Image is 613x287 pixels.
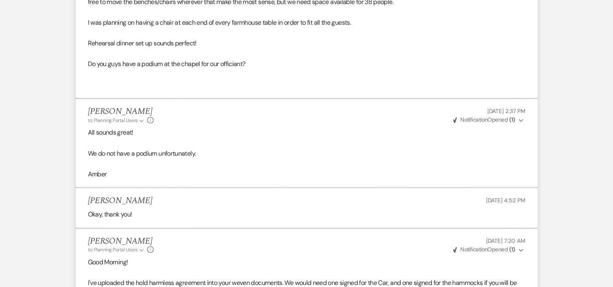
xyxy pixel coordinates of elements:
[487,107,525,115] span: [DATE] 2:37 PM
[88,209,525,220] p: Okay, thank you!
[452,116,525,124] button: NotificationOpened (1)
[88,257,525,268] p: Good Morning!
[486,197,525,204] span: [DATE] 4:52 PM
[453,116,515,123] span: Opened
[452,245,525,254] button: NotificationOpened (1)
[88,38,525,49] p: Rehearsal dinner set up sounds perfect!
[88,117,138,124] span: to: Planning Portal Users
[453,246,515,253] span: Opened
[88,246,138,253] span: to: Planning Portal Users
[88,117,145,124] button: to: Planning Portal Users
[509,246,515,253] strong: ( 1 )
[88,59,525,69] p: Do you guys have a podium at the chapel for our officiant?
[88,246,145,253] button: to: Planning Portal Users
[88,196,152,206] h5: [PERSON_NAME]
[460,246,487,253] span: Notification
[460,116,487,123] span: Notification
[88,127,525,138] p: All sounds great!
[509,116,515,123] strong: ( 1 )
[88,17,525,28] p: I was planning on having a chair at each end of every farmhouse table in order to fit all the gue...
[486,237,525,244] span: [DATE] 7:20 AM
[88,148,525,159] p: We do not have a podium unfortunately.
[88,236,154,246] h5: [PERSON_NAME]
[88,107,154,117] h5: [PERSON_NAME]
[88,169,525,180] p: Amber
